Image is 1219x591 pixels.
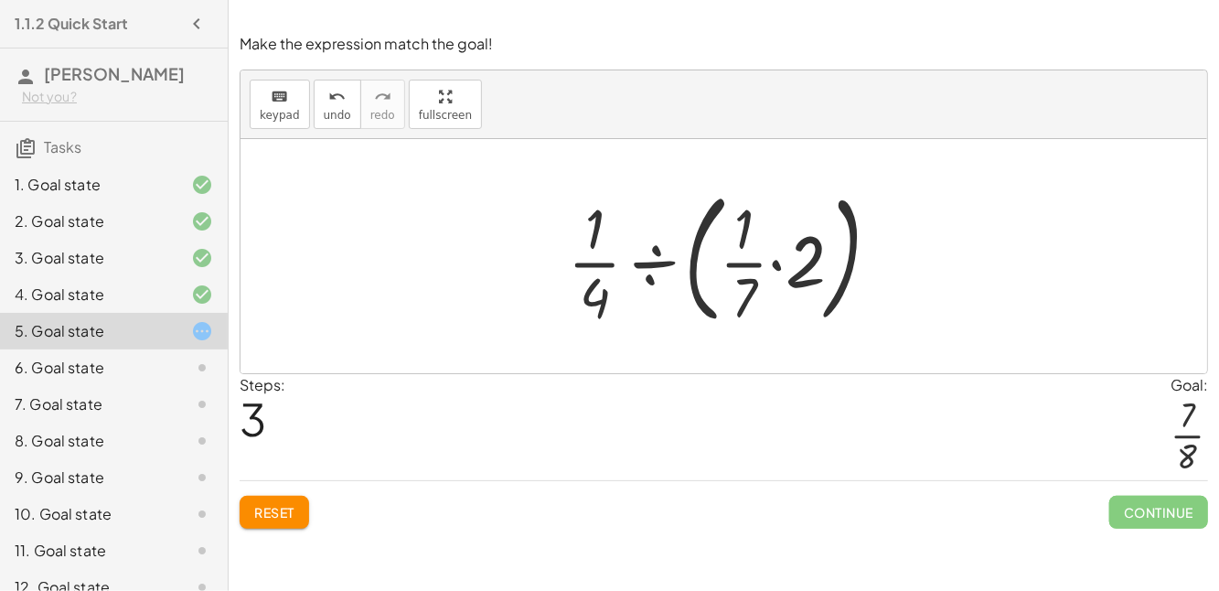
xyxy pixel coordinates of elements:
div: 8. Goal state [15,430,162,452]
i: undo [328,86,346,108]
i: Task not started. [191,430,213,452]
h4: 1.1.2 Quick Start [15,13,128,35]
div: 6. Goal state [15,357,162,379]
i: Task finished and correct. [191,210,213,232]
button: undoundo [314,80,361,129]
span: fullscreen [419,109,472,122]
div: 2. Goal state [15,210,162,232]
span: Reset [254,504,294,521]
div: 10. Goal state [15,503,162,525]
span: Tasks [44,137,81,156]
i: Task not started. [191,357,213,379]
i: Task not started. [191,540,213,562]
p: Make the expression match the goal! [240,34,1208,55]
i: Task finished and correct. [191,174,213,196]
span: [PERSON_NAME] [44,63,185,84]
i: redo [374,86,391,108]
i: Task not started. [191,467,213,489]
button: fullscreen [409,80,482,129]
i: Task finished and correct. [191,284,213,306]
button: redoredo [360,80,405,129]
div: Not you? [22,88,213,106]
i: Task finished and correct. [191,247,213,269]
div: Goal: [1171,374,1208,396]
div: 5. Goal state [15,320,162,342]
div: 9. Goal state [15,467,162,489]
div: 11. Goal state [15,540,162,562]
div: 3. Goal state [15,247,162,269]
div: 4. Goal state [15,284,162,306]
label: Steps: [240,375,285,394]
div: 7. Goal state [15,393,162,415]
span: redo [370,109,395,122]
i: Task not started. [191,393,213,415]
span: undo [324,109,351,122]
span: keypad [260,109,300,122]
i: Task started. [191,320,213,342]
span: 3 [240,391,266,446]
i: keyboard [271,86,288,108]
i: Task not started. [191,503,213,525]
div: 1. Goal state [15,174,162,196]
button: keyboardkeypad [250,80,310,129]
button: Reset [240,496,309,529]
